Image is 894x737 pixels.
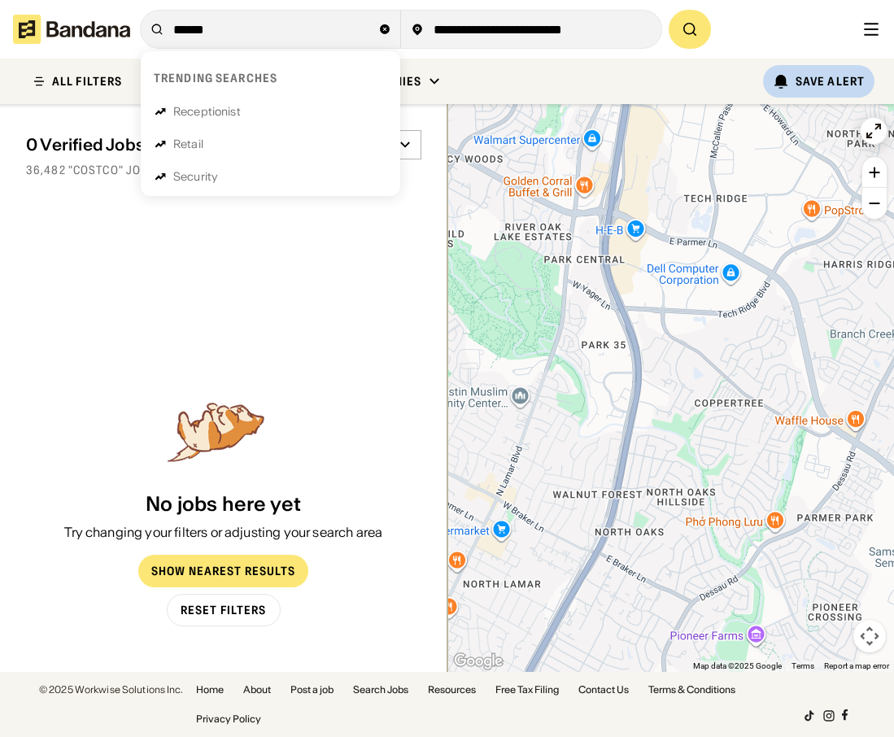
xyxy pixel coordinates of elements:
[495,685,559,695] a: Free Tax Filing
[52,76,122,87] div: ALL FILTERS
[181,604,267,616] div: Reset Filters
[26,187,421,395] div: grid
[13,15,130,44] img: Bandana logotype
[451,651,505,672] a: Open this area in Google Maps (opens a new window)
[146,493,302,517] div: No jobs here yet
[796,74,865,89] div: Save Alert
[173,171,218,182] div: Security
[243,685,271,695] a: About
[26,163,421,177] div: 36,482 "Costco" jobs on [DOMAIN_NAME]
[151,565,295,577] div: Show Nearest Results
[290,685,334,695] a: Post a job
[39,685,183,695] div: © 2025 Workwise Solutions Inc.
[196,714,261,724] a: Privacy Policy
[451,651,505,672] img: Google
[64,523,382,541] div: Try changing your filters or adjusting your search area
[173,106,241,117] div: Receptionist
[353,685,408,695] a: Search Jobs
[648,685,735,695] a: Terms & Conditions
[173,138,203,150] div: Retail
[578,685,629,695] a: Contact Us
[154,71,277,85] div: Trending searches
[196,685,224,695] a: Home
[428,685,476,695] a: Resources
[792,661,814,670] a: Terms (opens in new tab)
[824,661,889,670] a: Report a map error
[693,661,782,670] span: Map data ©2025 Google
[26,135,214,155] div: 0 Verified Jobs
[853,620,886,652] button: Map camera controls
